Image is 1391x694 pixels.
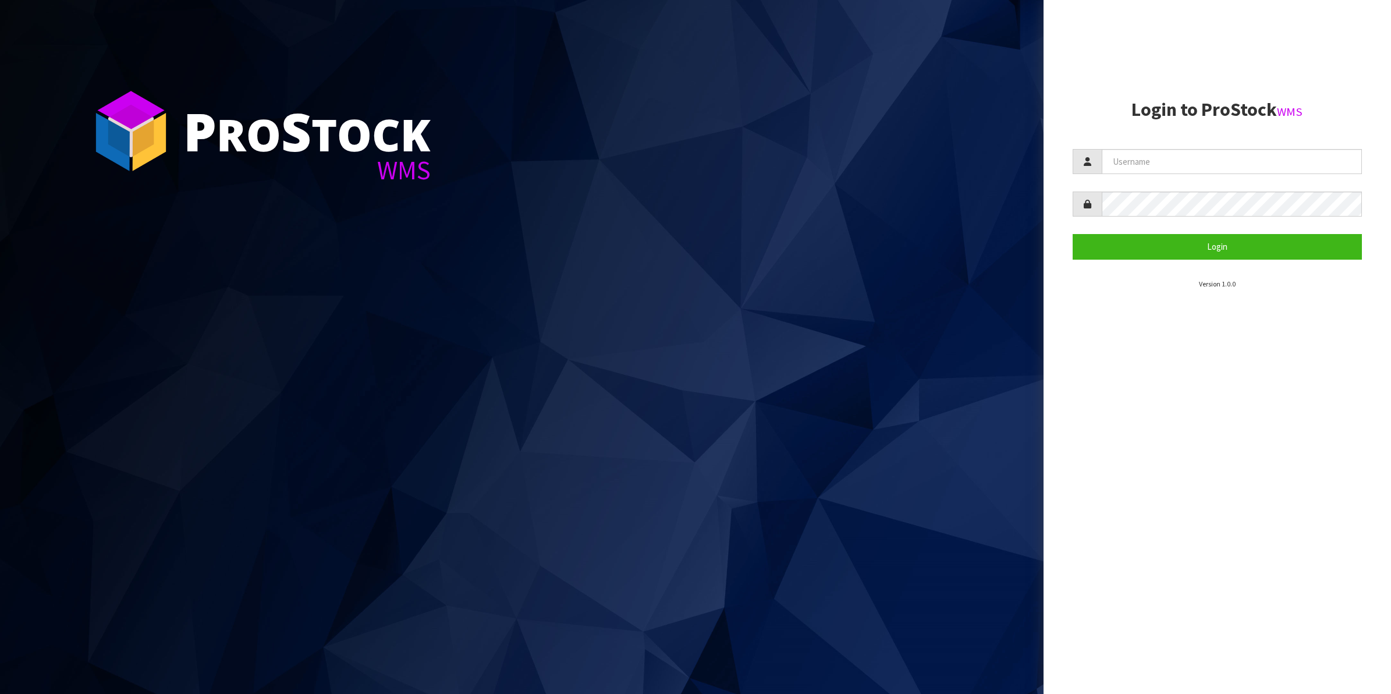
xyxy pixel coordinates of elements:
button: Login [1073,234,1362,259]
h2: Login to ProStock [1073,100,1362,120]
small: WMS [1277,104,1303,119]
span: S [281,95,311,167]
div: WMS [183,157,431,183]
div: ro tock [183,105,431,157]
small: Version 1.0.0 [1199,279,1236,288]
input: Username [1102,149,1362,174]
img: ProStock Cube [87,87,175,175]
span: P [183,95,217,167]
